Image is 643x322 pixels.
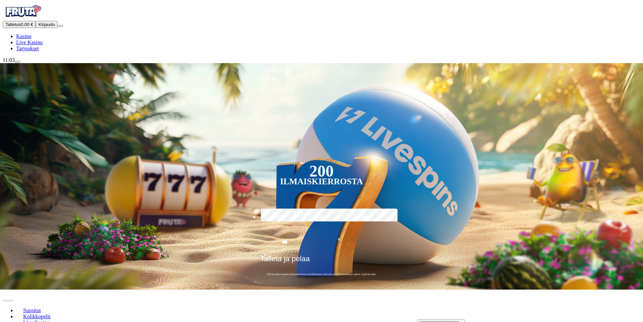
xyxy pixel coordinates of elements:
span: 200 kierrätysvapaata ilmaiskierrosta ensitalletuksen yhteydessä. 50 kierrosta per päivä, 4 päivän... [258,272,385,276]
a: Fruta [3,15,43,21]
span: Suositut [21,307,43,313]
span: 11:03 [3,57,15,63]
button: Talleta ja pelaa [258,254,385,268]
label: 50 € [259,208,298,227]
button: menu [58,25,63,27]
label: 250 € [345,208,384,227]
span: € [264,252,266,257]
button: Kirjaudu [36,21,58,28]
button: next slide [8,300,13,302]
span: Kirjaudu [38,22,55,27]
nav: Primary [3,3,640,52]
span: Live Kasino [16,39,43,45]
a: Suositut [16,305,48,316]
span: Tarjoukset [16,46,39,51]
a: diamond iconKasino [16,33,31,39]
button: live-chat [15,61,20,63]
span: Kasino [16,33,31,39]
div: 200 [309,167,333,175]
div: Ilmaiskierrosta [280,178,363,186]
span: 0.00 € [21,22,33,27]
a: gift-inverted iconTarjoukset [16,46,39,51]
img: Fruta [3,3,43,20]
a: Kolikkopelit [16,312,57,322]
button: Talletusplus icon0.00 € [3,21,36,28]
span: Talletus [5,22,21,27]
a: poker-chip iconLive Kasino [16,39,43,45]
span: Talleta ja pelaa [260,254,310,268]
button: prev slide [3,300,8,302]
span: € [338,236,340,243]
span: Kolikkopelit [21,314,53,319]
label: 150 € [302,208,341,227]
